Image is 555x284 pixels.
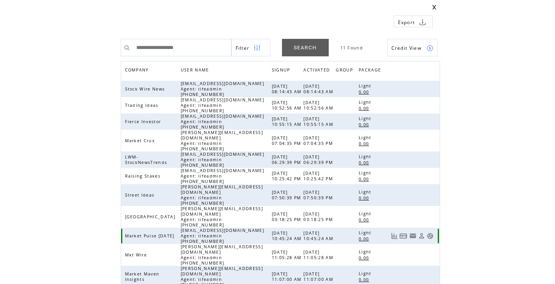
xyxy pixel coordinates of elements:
[125,252,149,258] span: Mkt Wire
[303,171,335,181] span: [DATE] 10:25:42 PM
[359,249,374,254] span: Light
[359,99,374,105] span: Light
[359,105,373,112] a: 0.00
[336,65,357,77] a: GROUP
[398,19,415,26] span: Export to csv file
[272,171,303,181] span: [DATE] 10:25:42 PM
[359,154,374,159] span: Light
[181,67,211,72] a: USER NAME
[359,140,373,147] a: 0.00
[359,116,374,121] span: Light
[272,100,304,111] span: [DATE] 10:52:56 AM
[359,122,371,127] span: 0.00
[340,45,363,51] span: 11 Found
[272,154,303,165] span: [DATE] 06:29:39 PM
[409,232,416,239] a: Resend welcome email to this user
[303,65,334,77] a: ACTIVATED
[125,103,160,108] span: Trading Ideas
[125,173,163,179] span: Raising Stakes
[303,84,335,94] span: [DATE] 08:14:43 AM
[359,211,374,216] span: Light
[125,271,160,282] span: Market Maven Insights
[272,84,304,94] span: [DATE] 08:14:43 AM
[231,39,270,56] a: Filter
[125,65,151,77] span: COMPANY
[359,189,374,195] span: Light
[272,135,303,146] span: [DATE] 07:04:35 PM
[303,211,335,222] span: [DATE] 03:18:25 PM
[303,190,335,200] span: [DATE] 07:50:39 PM
[181,130,263,152] span: [PERSON_NAME][EMAIL_ADDRESS][DOMAIN_NAME] Agent: lifeadmin [PHONE_NUMBER]
[125,233,176,239] span: Market Pulse [DATE]
[272,230,304,241] span: [DATE] 10:45:24 AM
[359,217,371,223] span: 0.00
[236,45,250,51] span: Show filters
[181,113,264,130] span: [EMAIL_ADDRESS][DOMAIN_NAME] Agent: lifeadmin [PHONE_NUMBER]
[359,65,383,77] span: PACKAGE
[272,116,304,127] span: [DATE] 10:55:15 AM
[359,236,371,242] span: 0.00
[359,159,373,166] a: 0.00
[336,65,355,77] span: GROUP
[419,19,426,26] img: download.png
[181,81,264,97] span: [EMAIL_ADDRESS][DOMAIN_NAME] Agent: lifeadmin [PHONE_NUMBER]
[359,65,385,77] a: PACKAGE
[181,206,263,228] span: [PERSON_NAME][EMAIL_ADDRESS][DOMAIN_NAME] Agent: lifeadmin [PHONE_NUMBER]
[387,39,438,56] a: Credit View
[359,176,373,182] a: 0.00
[254,39,261,57] img: filters.png
[125,192,157,198] span: Street Ideas
[303,230,335,241] span: [DATE] 10:45:24 AM
[125,154,169,165] span: LWM-StockNewsTrends
[400,233,407,239] a: View Bills
[359,216,373,223] a: 0.00
[303,100,335,111] span: [DATE] 10:52:56 AM
[359,89,371,95] span: 0.00
[272,249,304,260] span: [DATE] 11:05:28 AM
[359,230,374,235] span: Light
[359,276,373,283] a: 0.00
[303,271,335,282] span: [DATE] 11:07:00 AM
[303,65,332,77] span: ACTIVATED
[303,135,335,146] span: [DATE] 07:04:35 PM
[181,244,263,266] span: [PERSON_NAME][EMAIL_ADDRESS][DOMAIN_NAME] Agent: lifeadmin [PHONE_NUMBER]
[303,116,335,127] span: [DATE] 10:55:15 AM
[272,67,292,72] a: SIGNUP
[359,89,373,95] a: 0.00
[359,106,371,111] span: 0.00
[426,45,433,52] img: credits.png
[359,83,374,89] span: Light
[125,67,151,72] a: COMPANY
[125,138,157,143] span: Market Crux
[359,235,373,242] a: 0.00
[125,119,163,124] span: Fierce Investor
[359,254,373,261] a: 0.00
[391,233,398,239] a: View Usage
[359,255,371,261] span: 0.00
[272,65,292,77] span: SIGNUP
[359,277,371,282] span: 0.00
[418,233,425,239] a: View Profile
[427,233,433,239] a: Support
[359,176,371,182] span: 0.00
[181,65,211,77] span: USER NAME
[181,168,264,184] span: [EMAIL_ADDRESS][DOMAIN_NAME] Agent: lifeadmin [PHONE_NUMBER]
[303,249,335,260] span: [DATE] 11:05:28 AM
[282,39,329,56] a: SEARCH
[272,271,304,282] span: [DATE] 11:07:00 AM
[125,214,178,220] span: [GEOGRAPHIC_DATA]
[359,121,373,128] a: 0.00
[359,195,371,201] span: 0.00
[359,160,371,166] span: 0.00
[303,154,335,165] span: [DATE] 06:29:39 PM
[359,135,374,140] span: Light
[272,190,303,200] span: [DATE] 07:50:39 PM
[125,86,167,92] span: Stock Wire News
[272,211,303,222] span: [DATE] 03:18:25 PM
[181,184,263,206] span: [PERSON_NAME][EMAIL_ADDRESS][DOMAIN_NAME] Agent: lifeadmin [PHONE_NUMBER]
[181,152,264,168] span: [EMAIL_ADDRESS][DOMAIN_NAME] Agent: lifeadmin [PHONE_NUMBER]
[181,97,264,113] span: [EMAIL_ADDRESS][DOMAIN_NAME] Agent: lifeadmin [PHONE_NUMBER]
[359,195,373,201] a: 0.00
[359,141,371,146] span: 0.00
[391,45,422,51] span: Show Credits View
